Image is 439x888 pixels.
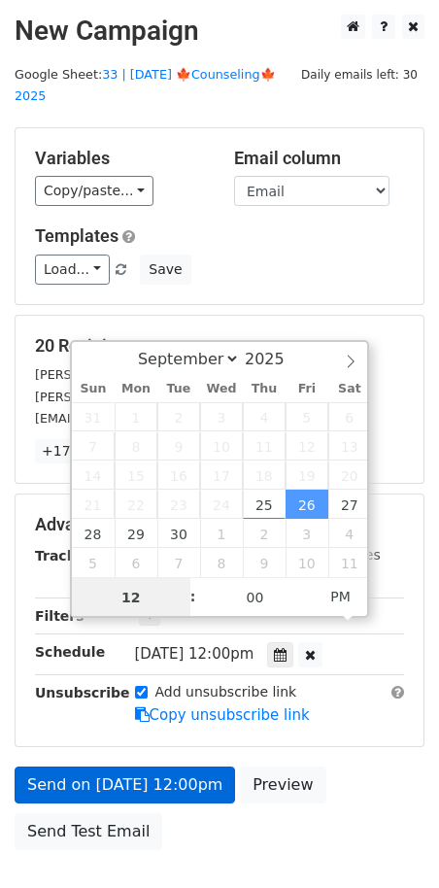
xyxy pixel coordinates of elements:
span: October 4, 2025 [328,519,371,548]
span: September 7, 2025 [72,431,115,461]
span: October 10, 2025 [286,548,328,577]
input: Minute [196,578,315,617]
span: September 27, 2025 [328,490,371,519]
span: September 24, 2025 [200,490,243,519]
span: Tue [157,383,200,395]
a: Copy/paste... [35,176,153,206]
span: September 22, 2025 [115,490,157,519]
span: September 19, 2025 [286,461,328,490]
strong: Tracking [35,548,100,564]
small: [EMAIL_ADDRESS][DOMAIN_NAME] [35,411,252,426]
span: [DATE] 12:00pm [135,645,254,663]
span: September 1, 2025 [115,402,157,431]
input: Year [240,350,310,368]
input: Hour [72,578,190,617]
span: September 11, 2025 [243,431,286,461]
button: Save [140,255,190,285]
span: September 15, 2025 [115,461,157,490]
label: UTM Codes [304,545,380,565]
span: Fri [286,383,328,395]
span: September 16, 2025 [157,461,200,490]
a: Send on [DATE] 12:00pm [15,767,235,803]
a: Daily emails left: 30 [294,67,424,82]
span: September 3, 2025 [200,402,243,431]
h5: 20 Recipients [35,335,404,357]
span: September 20, 2025 [328,461,371,490]
span: September 23, 2025 [157,490,200,519]
span: September 29, 2025 [115,519,157,548]
iframe: Chat Widget [342,795,439,888]
span: October 9, 2025 [243,548,286,577]
a: +17 more [35,439,117,463]
span: September 5, 2025 [286,402,328,431]
span: Mon [115,383,157,395]
span: September 14, 2025 [72,461,115,490]
h5: Advanced [35,514,404,535]
span: September 10, 2025 [200,431,243,461]
span: Thu [243,383,286,395]
span: September 21, 2025 [72,490,115,519]
span: September 28, 2025 [72,519,115,548]
span: August 31, 2025 [72,402,115,431]
a: Load... [35,255,110,285]
label: Add unsubscribe link [155,682,297,702]
span: September 4, 2025 [243,402,286,431]
strong: Unsubscribe [35,685,130,700]
span: Wed [200,383,243,395]
span: September 6, 2025 [328,402,371,431]
span: September 8, 2025 [115,431,157,461]
span: Sun [72,383,115,395]
span: October 11, 2025 [328,548,371,577]
small: Google Sheet: [15,67,276,104]
a: Preview [240,767,325,803]
span: : [190,577,196,616]
span: October 3, 2025 [286,519,328,548]
a: Send Test Email [15,813,162,850]
h5: Variables [35,148,205,169]
strong: Schedule [35,644,105,660]
span: September 30, 2025 [157,519,200,548]
a: Copy unsubscribe link [135,706,310,724]
span: Daily emails left: 30 [294,64,424,85]
span: September 26, 2025 [286,490,328,519]
span: September 18, 2025 [243,461,286,490]
span: September 17, 2025 [200,461,243,490]
h5: Email column [234,148,404,169]
small: [PERSON_NAME][EMAIL_ADDRESS][DOMAIN_NAME] [35,367,355,382]
span: Sat [328,383,371,395]
h2: New Campaign [15,15,424,48]
small: [PERSON_NAME][EMAIL_ADDRESS][DOMAIN_NAME] [35,390,355,404]
span: September 13, 2025 [328,431,371,461]
a: Templates [35,225,118,246]
span: October 2, 2025 [243,519,286,548]
span: October 1, 2025 [200,519,243,548]
span: September 2, 2025 [157,402,200,431]
a: 33 | [DATE] 🍁Counseling🍁 2025 [15,67,276,104]
span: September 12, 2025 [286,431,328,461]
span: October 7, 2025 [157,548,200,577]
span: September 25, 2025 [243,490,286,519]
span: Click to toggle [314,577,367,616]
span: September 9, 2025 [157,431,200,461]
span: October 5, 2025 [72,548,115,577]
strong: Filters [35,608,84,624]
span: October 8, 2025 [200,548,243,577]
span: October 6, 2025 [115,548,157,577]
